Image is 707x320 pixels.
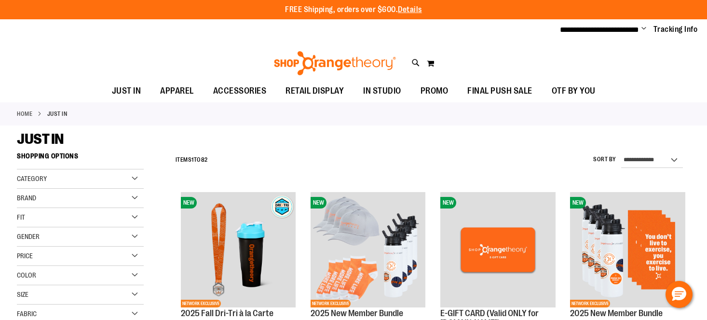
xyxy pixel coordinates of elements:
[17,291,28,298] span: Size
[311,197,326,209] span: NEW
[102,80,151,102] a: JUST IN
[440,197,456,209] span: NEW
[17,252,33,260] span: Price
[311,308,403,318] a: 2025 New Member Bundle
[398,5,422,14] a: Details
[276,80,353,102] a: RETAIL DISPLAY
[17,310,37,318] span: Fabric
[570,192,685,307] img: 2025 New Member Bundle
[17,131,64,147] span: JUST IN
[542,80,605,102] a: OTF BY YOU
[353,80,411,102] a: IN STUDIO
[570,308,663,318] a: 2025 New Member Bundle
[181,197,197,209] span: NEW
[311,192,426,309] a: 2025 New Member BundleNEWNETWORK EXCLUSIVE
[440,192,556,309] a: E-GIFT CARD (Valid ONLY for ShopOrangetheory.com)NEW
[421,80,449,102] span: PROMO
[17,213,25,221] span: Fit
[641,25,646,34] button: Account menu
[17,110,32,118] a: Home
[17,233,40,240] span: Gender
[181,300,221,307] span: NETWORK EXCLUSIVE
[363,80,401,102] span: IN STUDIO
[201,156,208,163] span: 82
[411,80,458,102] a: PROMO
[666,281,693,308] button: Hello, have a question? Let’s chat.
[458,80,542,102] a: FINAL PUSH SALE
[181,308,273,318] a: 2025 Fall Dri-Tri à la Carte
[570,197,586,209] span: NEW
[286,80,344,102] span: RETAIL DISPLAY
[17,194,36,202] span: Brand
[272,51,397,75] img: Shop Orangetheory
[191,156,194,163] span: 1
[311,300,351,307] span: NETWORK EXCLUSIVE
[181,192,296,307] img: 2025 Fall Dri-Tri à la Carte
[570,192,685,309] a: 2025 New Member BundleNEWNETWORK EXCLUSIVE
[150,80,204,102] a: APPAREL
[570,300,610,307] span: NETWORK EXCLUSIVE
[440,192,556,307] img: E-GIFT CARD (Valid ONLY for ShopOrangetheory.com)
[311,192,426,307] img: 2025 New Member Bundle
[552,80,596,102] span: OTF BY YOU
[17,175,47,182] span: Category
[160,80,194,102] span: APPAREL
[17,148,144,169] strong: Shopping Options
[47,110,68,118] strong: JUST IN
[204,80,276,102] a: ACCESSORIES
[17,271,36,279] span: Color
[112,80,141,102] span: JUST IN
[181,192,296,309] a: 2025 Fall Dri-Tri à la CarteNEWNETWORK EXCLUSIVE
[213,80,267,102] span: ACCESSORIES
[285,4,422,15] p: FREE Shipping, orders over $600.
[467,80,532,102] span: FINAL PUSH SALE
[593,155,616,164] label: Sort By
[176,153,208,167] h2: Items to
[653,24,698,35] a: Tracking Info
